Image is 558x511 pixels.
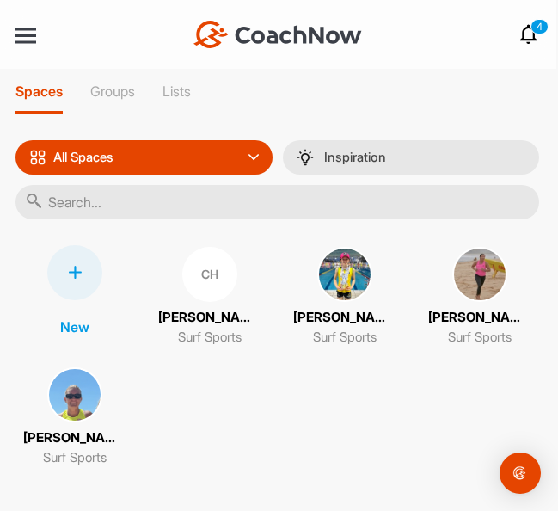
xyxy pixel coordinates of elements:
[448,328,512,348] p: Surf Sports
[53,151,113,164] p: All Spaces
[47,367,102,422] img: square_20d1310207025b2e2540f6e1e8222f88.jpg
[23,428,126,448] p: [PERSON_NAME]
[297,149,314,166] img: menuIcon
[158,308,261,328] p: [PERSON_NAME]
[15,366,133,469] a: [PERSON_NAME]Surf Sports
[15,185,539,219] input: Search...
[421,245,539,348] a: [PERSON_NAME]Surf Sports
[313,328,377,348] p: Surf Sports
[452,247,507,302] img: square_8b91899521f191a6060e6dd391515c8a.jpg
[530,19,549,34] p: 4
[15,83,63,100] p: Spaces
[324,151,386,164] p: Inspiration
[500,453,541,494] div: Open Intercom Messenger
[60,317,89,337] p: New
[428,308,531,328] p: [PERSON_NAME]
[178,328,242,348] p: Surf Sports
[317,247,372,302] img: square_2972d22a141230283545112f2e54840f.jpg
[43,448,107,468] p: Surf Sports
[293,308,396,328] p: [PERSON_NAME]
[150,245,268,348] a: CH[PERSON_NAME]Surf Sports
[193,21,362,48] img: CoachNow
[29,149,46,166] img: icon
[90,83,135,100] p: Groups
[162,83,191,100] p: Lists
[182,247,237,302] div: CH
[286,245,404,348] a: [PERSON_NAME]Surf Sports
